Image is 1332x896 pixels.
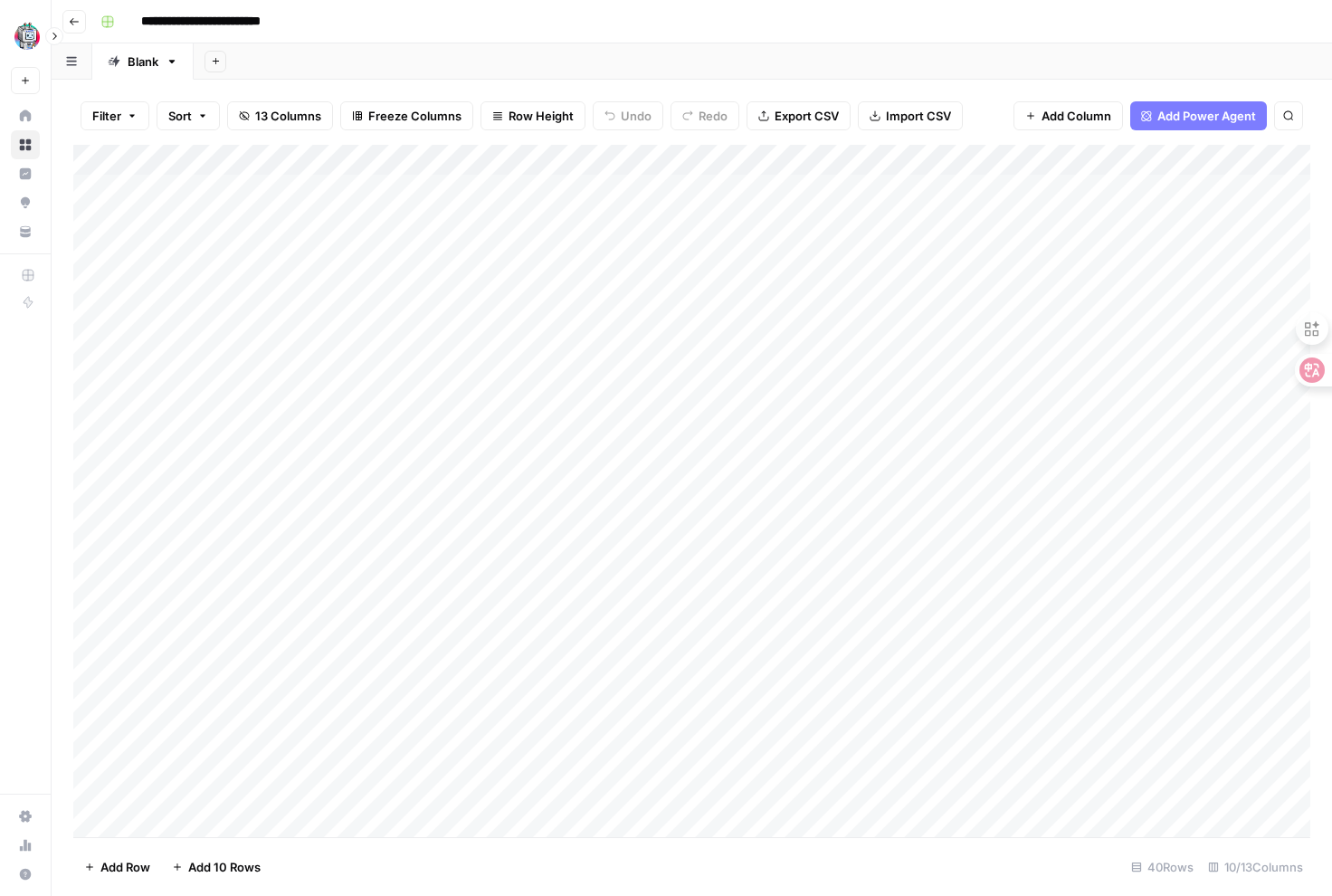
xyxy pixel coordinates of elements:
[128,52,158,71] div: Blank
[621,107,652,125] span: Undo
[168,107,192,125] span: Sort
[671,101,739,130] button: Redo
[593,101,663,130] button: Undo
[1157,107,1256,125] span: Add Power Agent
[11,802,40,831] a: Settings
[11,101,40,130] a: Home
[227,101,333,130] button: 13 Columns
[188,858,261,876] span: Add 10 Rows
[11,188,40,217] a: Opportunities
[11,130,40,159] a: Browse
[11,860,40,889] button: Help + Support
[1130,101,1267,130] button: Add Power Agent
[858,101,963,130] button: Import CSV
[509,107,574,125] span: Row Height
[11,21,43,53] img: DomoAI Logo
[92,107,121,125] span: Filter
[100,858,150,876] span: Add Row
[11,217,40,246] a: Your Data
[73,853,161,882] button: Add Row
[255,107,321,125] span: 13 Columns
[11,14,40,60] button: Workspace: DomoAI
[92,43,194,80] a: Blank
[1042,107,1111,125] span: Add Column
[11,831,40,860] a: Usage
[1124,853,1201,882] div: 40 Rows
[699,107,728,125] span: Redo
[1201,853,1310,882] div: 10/13 Columns
[747,101,851,130] button: Export CSV
[81,101,149,130] button: Filter
[1013,101,1123,130] button: Add Column
[886,107,951,125] span: Import CSV
[157,101,220,130] button: Sort
[368,107,461,125] span: Freeze Columns
[340,101,473,130] button: Freeze Columns
[161,853,271,882] button: Add 10 Rows
[775,107,839,125] span: Export CSV
[480,101,585,130] button: Row Height
[11,159,40,188] a: Insights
